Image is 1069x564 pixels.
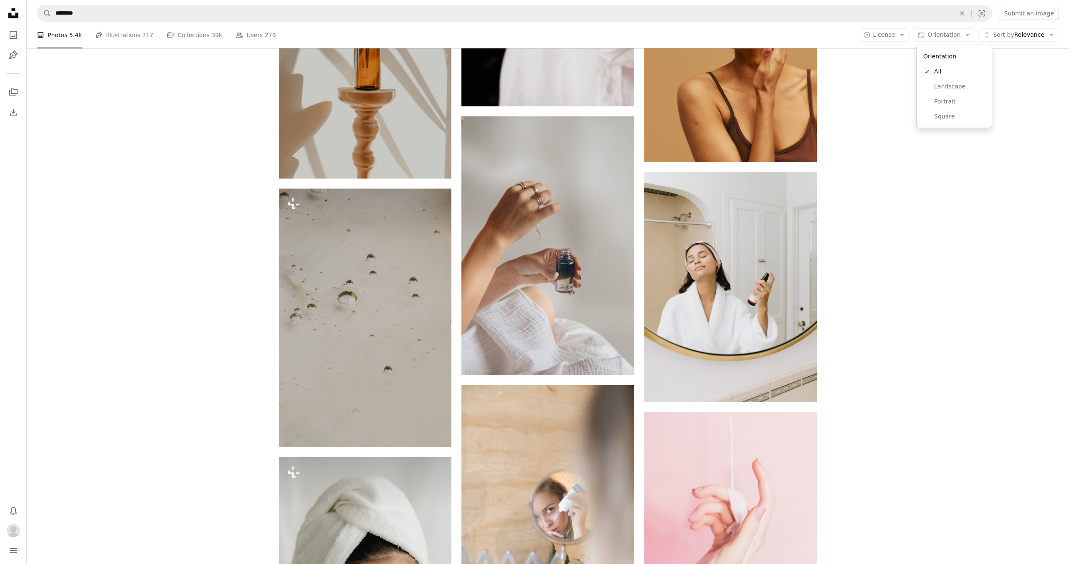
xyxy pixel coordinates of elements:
span: All [934,68,985,76]
span: Portrait [934,98,985,106]
span: Orientation [927,31,960,38]
span: Square [934,113,985,121]
div: Orientation [920,48,988,64]
div: Orientation [917,45,992,128]
span: Landscape [934,83,985,91]
button: Orientation [913,28,975,42]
